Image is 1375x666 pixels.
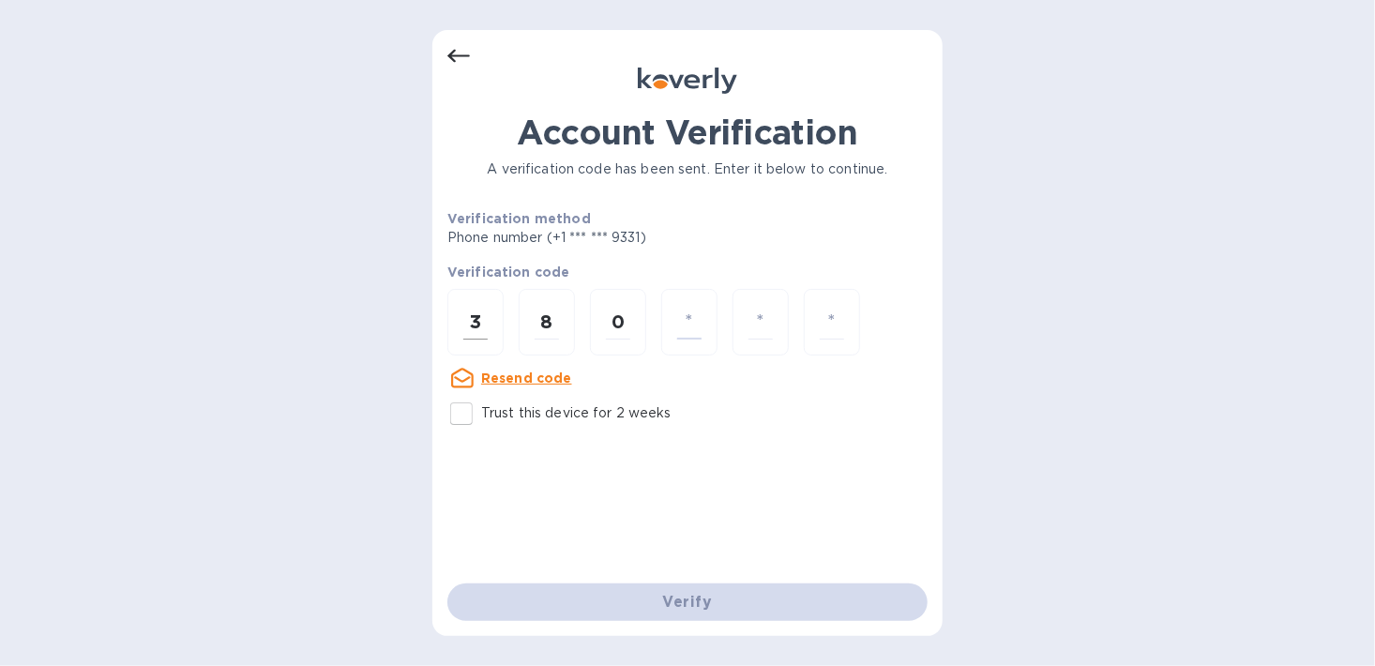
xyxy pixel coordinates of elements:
p: A verification code has been sent. Enter it below to continue. [447,159,928,179]
u: Resend code [481,371,572,386]
b: Verification method [447,211,591,226]
p: Phone number (+1 *** *** 9331) [447,228,790,248]
p: Trust this device for 2 weeks [481,403,672,423]
p: Verification code [447,263,928,281]
h1: Account Verification [447,113,928,152]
